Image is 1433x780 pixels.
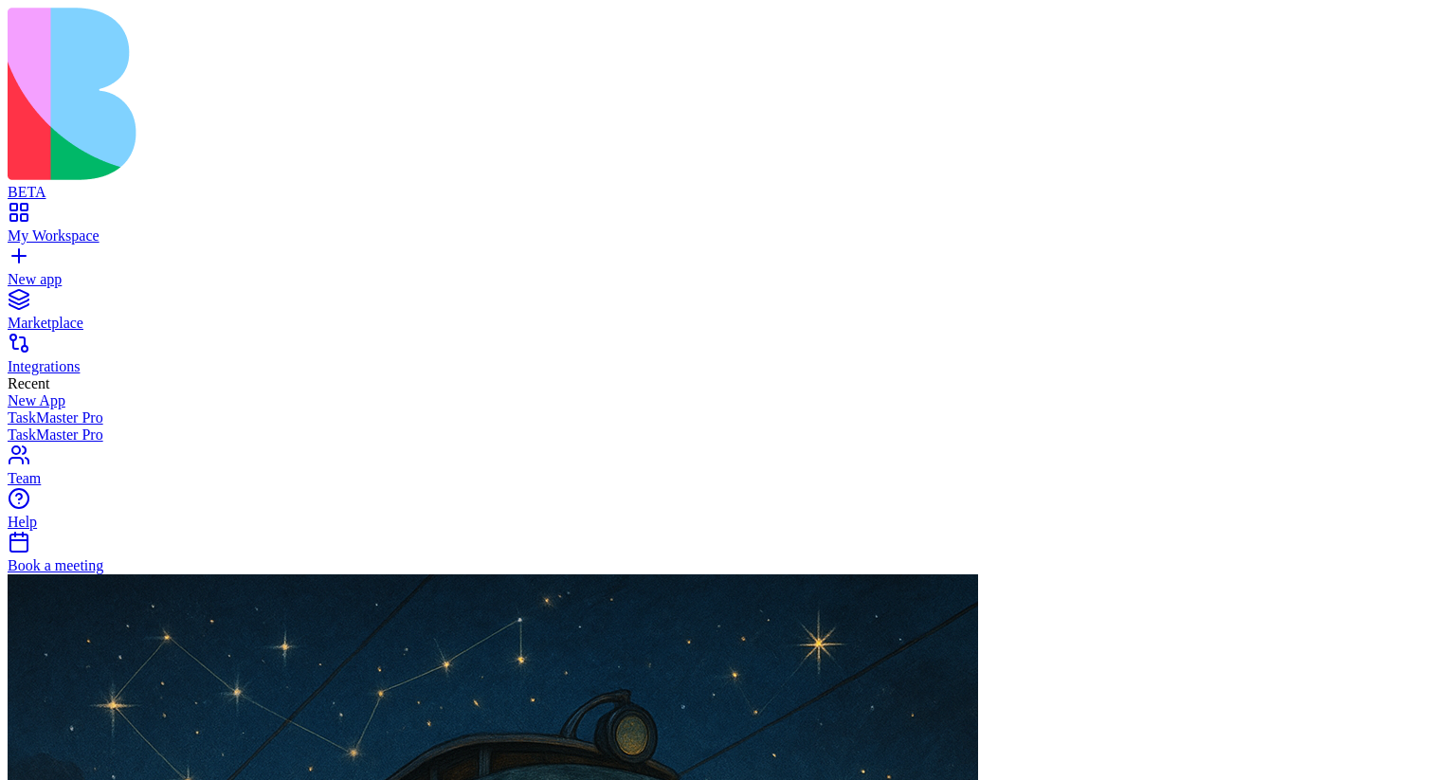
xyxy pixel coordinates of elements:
span: Recent [8,375,49,391]
a: New App [8,392,1425,409]
a: Help [8,497,1425,531]
div: BETA [8,184,1425,201]
a: TaskMaster Pro [8,426,1425,444]
a: Integrations [8,341,1425,375]
a: My Workspace [8,210,1425,245]
a: Marketplace [8,298,1425,332]
div: My Workspace [8,227,1425,245]
div: Team [8,470,1425,487]
a: TaskMaster Pro [8,409,1425,426]
div: New app [8,271,1425,288]
a: BETA [8,167,1425,201]
a: Book a meeting [8,540,1425,574]
div: Integrations [8,358,1425,375]
a: Team [8,453,1425,487]
div: Marketplace [8,315,1425,332]
div: Book a meeting [8,557,1425,574]
a: New app [8,254,1425,288]
div: Help [8,514,1425,531]
img: logo [8,8,770,180]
